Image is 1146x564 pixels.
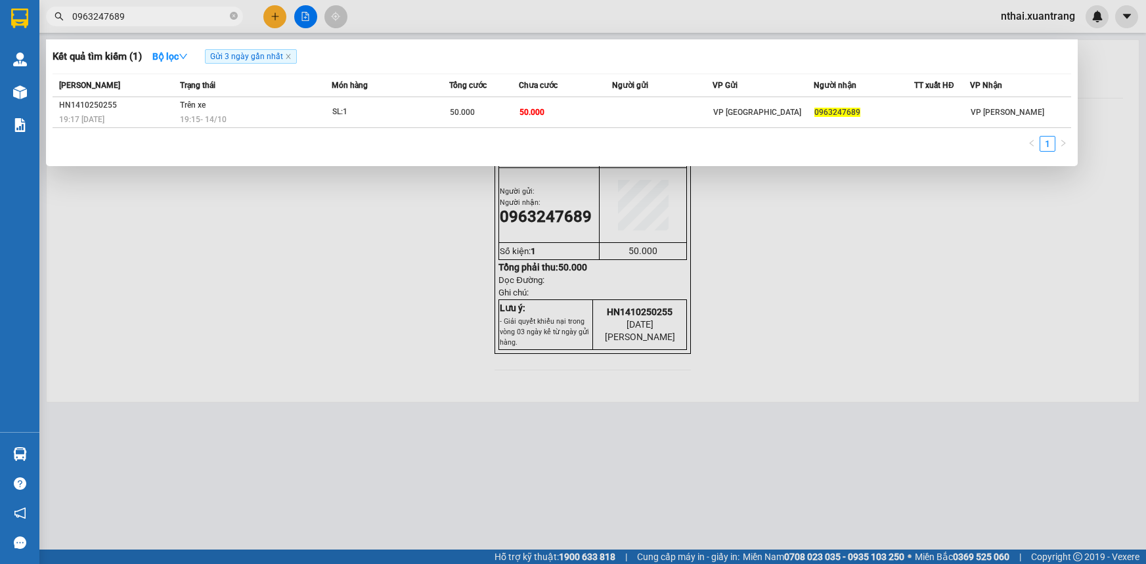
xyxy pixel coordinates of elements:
span: question-circle [14,477,26,490]
img: logo-vxr [11,9,28,28]
span: right [1059,139,1067,147]
span: Chưa cước [519,81,558,90]
span: 0963247689 [814,108,860,117]
span: close-circle [230,12,238,20]
div: HN1410250255 [59,98,176,112]
span: VP Gửi [713,81,738,90]
input: Tìm tên, số ĐT hoặc mã đơn [72,9,227,24]
span: search [55,12,64,21]
span: close [285,53,292,60]
span: 19:17 [DATE] [59,115,104,124]
img: warehouse-icon [13,447,27,461]
a: 1 [1040,137,1055,151]
button: right [1055,136,1071,152]
span: message [14,536,26,549]
li: 1 [1040,136,1055,152]
span: VP [GEOGRAPHIC_DATA] [713,108,801,117]
span: Trạng thái [180,81,215,90]
img: warehouse-icon [13,85,27,99]
span: [PERSON_NAME] [59,81,120,90]
li: Previous Page [1024,136,1040,152]
span: Tổng cước [449,81,487,90]
span: Người gửi [612,81,648,90]
span: VP Nhận [970,81,1002,90]
img: warehouse-icon [13,53,27,66]
li: Next Page [1055,136,1071,152]
span: Món hàng [332,81,368,90]
strong: Bộ lọc [152,51,188,62]
span: close-circle [230,11,238,23]
span: 19:15 - 14/10 [180,115,227,124]
span: left [1028,139,1036,147]
span: VP [PERSON_NAME] [971,108,1044,117]
span: notification [14,507,26,519]
img: solution-icon [13,118,27,132]
span: Gửi 3 ngày gần nhất [205,49,297,64]
span: TT xuất HĐ [914,81,954,90]
span: Trên xe [180,100,206,110]
span: 50.000 [450,108,475,117]
button: Bộ lọcdown [142,46,198,67]
div: SL: 1 [332,105,431,119]
span: Người nhận [814,81,856,90]
h3: Kết quả tìm kiếm ( 1 ) [53,50,142,64]
span: 50.000 [519,108,544,117]
button: left [1024,136,1040,152]
span: down [179,52,188,61]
